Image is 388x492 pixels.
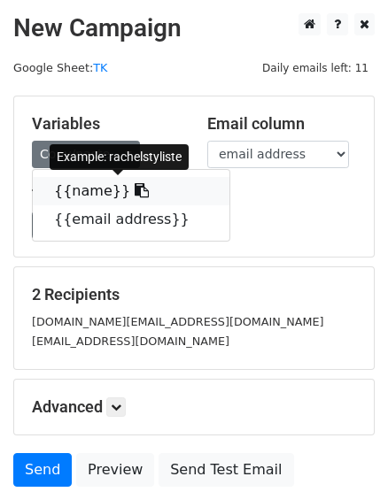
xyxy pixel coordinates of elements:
[207,114,356,134] h5: Email column
[76,453,154,487] a: Preview
[32,315,323,328] small: [DOMAIN_NAME][EMAIL_ADDRESS][DOMAIN_NAME]
[256,58,375,78] span: Daily emails left: 11
[299,407,388,492] div: 聊天小组件
[32,141,140,168] a: Copy/paste...
[33,177,229,205] a: {{name}}
[256,61,375,74] a: Daily emails left: 11
[32,285,356,304] h5: 2 Recipients
[13,453,72,487] a: Send
[159,453,293,487] a: Send Test Email
[13,61,107,74] small: Google Sheet:
[32,397,356,417] h5: Advanced
[299,407,388,492] iframe: Chat Widget
[13,13,375,43] h2: New Campaign
[50,144,189,170] div: Example: rachelstyliste
[32,334,229,348] small: [EMAIL_ADDRESS][DOMAIN_NAME]
[33,205,229,234] a: {{email address}}
[93,61,107,74] a: TK
[32,114,181,134] h5: Variables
